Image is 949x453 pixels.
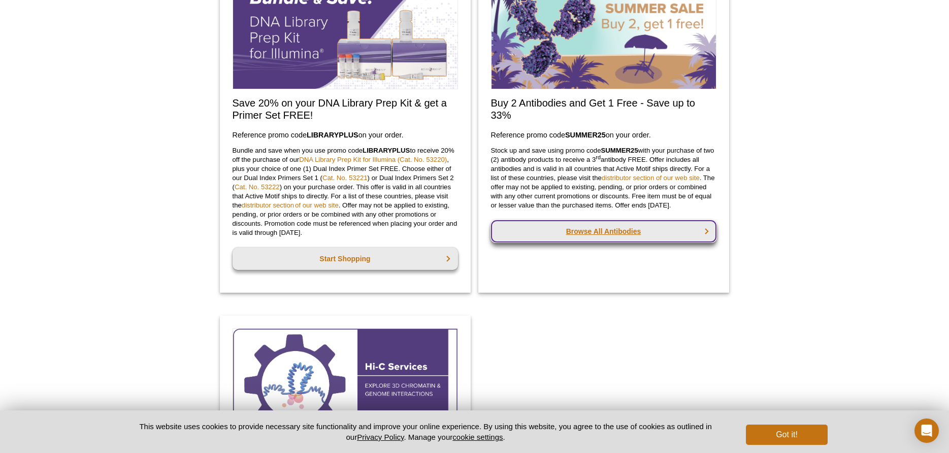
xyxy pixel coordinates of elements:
a: DNA Library Prep Kit for Illumina (Cat. No. 53220) [299,156,447,163]
sup: rd [596,154,601,160]
h3: Reference promo code on your order. [233,129,458,141]
h3: Reference promo code on your order. [491,129,716,141]
p: This website uses cookies to provide necessary site functionality and improve your online experie... [122,421,730,442]
p: Bundle and save when you use promo code to receive 20% off the purchase of our , plus your choice... [233,146,458,237]
strong: SUMMER25 [565,131,606,139]
a: distributor section of our web site [602,174,700,182]
a: Start Shopping [233,248,458,270]
a: distributor section of our web site [242,201,339,209]
h2: Buy 2 Antibodies and Get 1 Free - Save up to 33% [491,97,716,121]
p: Stock up and save using promo code with your purchase of two (2) antibody products to receive a 3... [491,146,716,210]
a: Privacy Policy [357,433,404,441]
button: Got it! [746,425,827,445]
a: Browse All Antibodies [491,220,716,242]
h2: Save 20% on your DNA Library Prep Kit & get a Primer Set FREE! [233,97,458,121]
strong: LIBRARYPLUS [307,131,358,139]
strong: LIBRARYPLUS [363,147,410,154]
strong: SUMMER25 [601,147,638,154]
img: Hi-C Service Promotion [233,328,458,441]
a: Cat. No. 53222 [235,183,280,191]
a: Cat. No. 53221 [322,174,368,182]
div: Open Intercom Messenger [914,419,939,443]
button: cookie settings [452,433,503,441]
